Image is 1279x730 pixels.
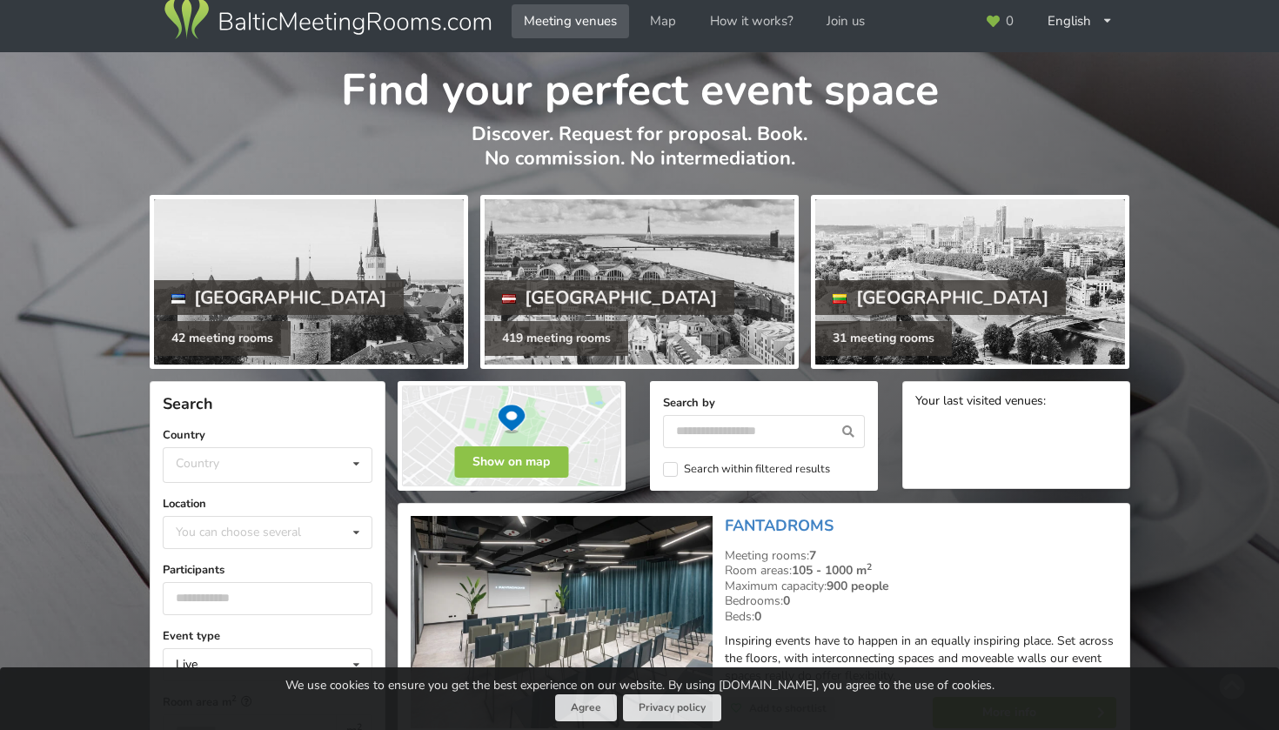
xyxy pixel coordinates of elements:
label: Participants [163,561,372,579]
a: Meeting venues [512,4,629,38]
p: Discover. Request for proposal. Book. No commission. No intermediation. [150,122,1130,189]
img: Conference centre | Riga | FANTADROMS [411,516,713,729]
a: Join us [814,4,877,38]
div: 419 meeting rooms [485,321,628,356]
div: English [1035,4,1126,38]
button: Show on map [454,446,568,478]
img: Show on map [398,381,626,491]
label: Search by [663,394,865,412]
strong: 105 - 1000 m [792,562,872,579]
span: Search [163,393,213,414]
div: Room areas: [725,563,1116,579]
div: Maximum capacity: [725,579,1116,594]
div: [GEOGRAPHIC_DATA] [154,280,405,315]
div: Beds: [725,609,1116,625]
div: [GEOGRAPHIC_DATA] [485,280,735,315]
strong: 900 people [827,578,889,594]
p: Inspiring events have to happen in an equally inspiring place. Set across the floors, with interc... [725,633,1116,685]
div: You can choose several [171,522,340,542]
a: Privacy policy [623,694,721,721]
h1: Find your perfect event space [150,52,1130,118]
strong: 7 [809,547,816,564]
div: Bedrooms: [725,593,1116,609]
button: Agree [555,694,617,721]
div: Meeting rooms: [725,548,1116,564]
strong: 0 [783,593,790,609]
label: Country [163,426,372,444]
sup: 2 [867,560,872,573]
span: 0 [1006,15,1014,28]
label: Event type [163,627,372,645]
strong: 0 [754,608,761,625]
div: [GEOGRAPHIC_DATA] [815,280,1066,315]
a: How it works? [698,4,806,38]
a: [GEOGRAPHIC_DATA] 31 meeting rooms [811,195,1129,369]
div: Live [176,659,198,671]
label: Location [163,495,372,512]
a: [GEOGRAPHIC_DATA] 419 meeting rooms [480,195,799,369]
a: Map [638,4,688,38]
div: 31 meeting rooms [815,321,952,356]
div: 42 meeting rooms [154,321,291,356]
a: [GEOGRAPHIC_DATA] 42 meeting rooms [150,195,468,369]
div: Your last visited venues: [915,394,1117,411]
a: FANTADROMS [725,515,834,536]
div: Country [176,456,219,471]
label: Search within filtered results [663,462,830,477]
